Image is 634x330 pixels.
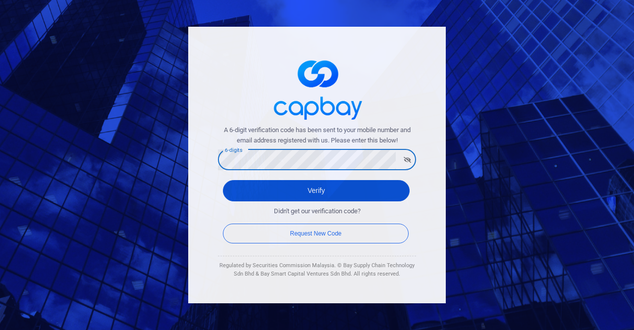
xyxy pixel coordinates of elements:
[223,180,410,201] button: Verify
[274,206,361,217] span: Didn't get our verification code?
[218,125,416,146] span: A 6-digit verification code has been sent to your mobile number and email address registered with...
[225,146,242,154] label: 6-digits
[267,51,367,125] img: logo
[223,224,409,243] button: Request New Code
[218,261,416,279] div: Regulated by Securities Commission Malaysia. © Bay Supply Chain Technology Sdn Bhd & Bay Smart Ca...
